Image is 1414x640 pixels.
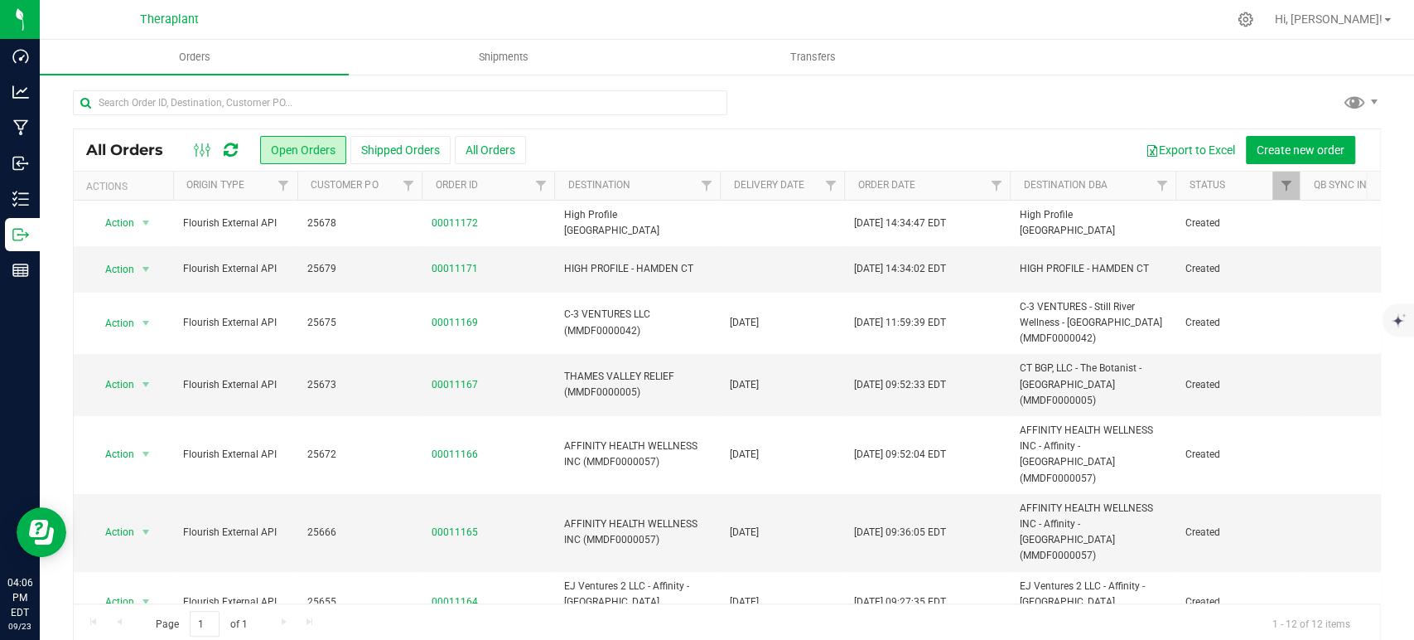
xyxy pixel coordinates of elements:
[394,172,422,200] a: Filter
[527,172,554,200] a: Filter
[311,179,378,191] a: Customer PO
[136,312,157,335] span: select
[1185,315,1290,331] span: Created
[86,181,166,192] div: Actions
[1020,261,1165,277] span: HIGH PROFILE - HAMDEN CT
[183,377,287,393] span: Flourish External API
[136,590,157,613] span: select
[455,136,526,164] button: All Orders
[270,172,297,200] a: Filter
[90,211,135,235] span: Action
[435,179,477,191] a: Order ID
[1135,136,1246,164] button: Export to Excel
[307,377,412,393] span: 25673
[1020,501,1165,565] span: AFFINITY HEALTH WELLNESS INC - Affinity - [GEOGRAPHIC_DATA] (MMDF0000057)
[564,369,710,400] span: THAMES VALLEY RELIEF (MMDF0000005)
[136,521,157,544] span: select
[1275,12,1383,26] span: Hi, [PERSON_NAME]!
[1185,594,1290,610] span: Created
[564,516,710,548] span: AFFINITY HEALTH WELLNESS INC (MMDF0000057)
[349,40,658,75] a: Shipments
[854,377,946,393] span: [DATE] 09:52:33 EDT
[854,315,946,331] span: [DATE] 11:59:39 EDT
[7,620,32,633] p: 09/23
[12,48,29,65] inline-svg: Dashboard
[157,50,233,65] span: Orders
[183,261,287,277] span: Flourish External API
[90,312,135,335] span: Action
[1313,179,1378,191] a: QB Sync Info
[12,119,29,136] inline-svg: Manufacturing
[1148,172,1175,200] a: Filter
[730,377,759,393] span: [DATE]
[1185,525,1290,541] span: Created
[90,590,135,613] span: Action
[857,179,915,191] a: Order Date
[854,216,946,231] span: [DATE] 14:34:47 EDT
[90,521,135,544] span: Action
[12,191,29,207] inline-svg: Inventory
[564,207,710,239] span: High Profile [GEOGRAPHIC_DATA]
[854,447,946,463] span: [DATE] 09:52:04 EDT
[1020,361,1165,409] span: CT BGP, LLC - The Botanist - [GEOGRAPHIC_DATA] (MMDF0000005)
[1185,261,1290,277] span: Created
[733,179,804,191] a: Delivery Date
[260,136,346,164] button: Open Orders
[136,373,157,396] span: select
[90,443,135,466] span: Action
[1023,179,1107,191] a: Destination DBA
[1272,172,1300,200] a: Filter
[86,141,180,159] span: All Orders
[183,525,287,541] span: Flourish External API
[432,447,478,463] a: 00011166
[307,216,412,231] span: 25678
[190,611,220,637] input: 1
[183,594,287,610] span: Flourish External API
[1020,207,1165,239] span: High Profile [GEOGRAPHIC_DATA]
[432,594,478,610] a: 00011164
[564,261,710,277] span: HIGH PROFILE - HAMDEN CT
[17,507,66,557] iframe: Resource center
[1020,299,1165,347] span: C-3 VENTURES - Still River Wellness - [GEOGRAPHIC_DATA] (MMDF0000042)
[854,525,946,541] span: [DATE] 09:36:05 EDT
[730,315,759,331] span: [DATE]
[854,261,946,277] span: [DATE] 14:34:02 EDT
[136,258,157,281] span: select
[183,447,287,463] span: Flourish External API
[307,525,412,541] span: 25666
[90,373,135,396] span: Action
[183,216,287,231] span: Flourish External API
[564,579,710,627] span: EJ Ventures 2 LLC - Affinity - [GEOGRAPHIC_DATA] (AMHF0008235)
[307,594,412,610] span: 25655
[564,439,710,470] span: AFFINITY HEALTH WELLNESS INC (MMDF0000057)
[307,447,412,463] span: 25672
[350,136,451,164] button: Shipped Orders
[768,50,858,65] span: Transfers
[1185,377,1290,393] span: Created
[7,575,32,620] p: 04:06 PM EDT
[432,216,478,231] a: 00011172
[817,172,844,200] a: Filter
[432,315,478,331] a: 00011169
[12,155,29,172] inline-svg: Inbound
[12,262,29,279] inline-svg: Reports
[693,172,720,200] a: Filter
[854,594,946,610] span: [DATE] 09:27:35 EDT
[982,172,1010,200] a: Filter
[136,211,157,235] span: select
[1185,216,1290,231] span: Created
[1257,143,1344,157] span: Create new order
[564,307,710,338] span: C-3 VENTURES LLC (MMDF0000042)
[12,84,29,100] inline-svg: Analytics
[1185,447,1290,463] span: Created
[90,258,135,281] span: Action
[307,315,412,331] span: 25675
[186,179,244,191] a: Origin Type
[140,12,199,27] span: Theraplant
[432,377,478,393] a: 00011167
[659,40,968,75] a: Transfers
[432,525,478,541] a: 00011165
[136,443,157,466] span: select
[142,611,261,637] span: Page of 1
[1020,579,1165,627] span: EJ Ventures 2 LLC - Affinity - [GEOGRAPHIC_DATA] (AMHF0008235)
